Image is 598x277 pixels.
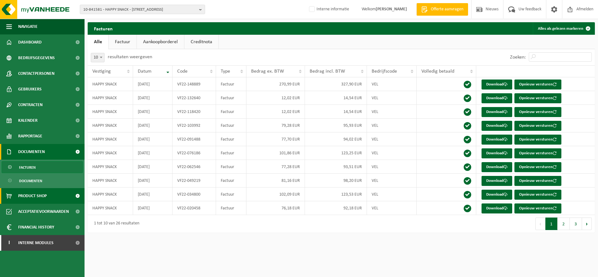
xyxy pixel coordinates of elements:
td: VF22-118420 [173,105,216,119]
td: VF22-148889 [173,77,216,91]
td: HAPPY SNACK [88,91,133,105]
button: Opnieuw versturen [514,80,561,90]
td: 79,28 EUR [246,119,305,132]
td: VEL [367,201,417,215]
td: [DATE] [133,119,173,132]
a: Alle [88,35,108,49]
td: 98,20 EUR [305,174,367,187]
td: Factuur [216,187,246,201]
a: Download [482,107,512,117]
span: Bedrijfscode [372,69,397,74]
td: [DATE] [133,77,173,91]
td: 14,54 EUR [305,105,367,119]
td: 123,25 EUR [305,146,367,160]
td: 12,02 EUR [246,105,305,119]
td: Factuur [216,91,246,105]
td: Factuur [216,77,246,91]
button: Opnieuw versturen [514,107,561,117]
td: Factuur [216,105,246,119]
div: 1 tot 10 van 26 resultaten [91,218,139,229]
td: [DATE] [133,174,173,187]
span: 10 [91,53,105,62]
button: Previous [535,218,545,230]
span: Financial History [18,219,54,235]
td: VEL [367,105,417,119]
span: Interne modules [18,235,54,251]
td: 12,02 EUR [246,91,305,105]
span: Gebruikers [18,81,42,97]
td: VF22-062546 [173,160,216,174]
td: 123,53 EUR [305,187,367,201]
td: VF22-103992 [173,119,216,132]
span: Rapportage [18,128,42,144]
td: 14,54 EUR [305,91,367,105]
a: Download [482,176,512,186]
span: Contactpersonen [18,66,54,81]
td: [DATE] [133,146,173,160]
button: Opnieuw versturen [514,93,561,103]
span: Code [177,69,188,74]
button: Opnieuw versturen [514,148,561,158]
td: 102,09 EUR [246,187,305,201]
td: VF22-020458 [173,201,216,215]
td: VEL [367,187,417,201]
td: HAPPY SNACK [88,201,133,215]
button: Alles als gelezen markeren [533,22,594,35]
td: VF22-132640 [173,91,216,105]
td: HAPPY SNACK [88,146,133,160]
strong: [PERSON_NAME] [376,7,407,12]
a: Documenten [2,175,83,187]
span: I [6,235,12,251]
td: 101,86 EUR [246,146,305,160]
a: Download [482,162,512,172]
td: 93,51 EUR [305,160,367,174]
h2: Facturen [88,22,119,34]
td: [DATE] [133,105,173,119]
td: 327,90 EUR [305,77,367,91]
td: [DATE] [133,201,173,215]
span: Type [221,69,230,74]
span: Volledig betaald [421,69,454,74]
td: VEL [367,119,417,132]
span: Bedrijfsgegevens [18,50,55,66]
a: Facturen [2,161,83,173]
a: Download [482,80,512,90]
span: Vestiging [92,69,111,74]
button: Opnieuw versturen [514,203,561,213]
td: Factuur [216,201,246,215]
td: HAPPY SNACK [88,174,133,187]
td: VF22-034800 [173,187,216,201]
span: Product Shop [18,188,47,204]
td: VF22-091488 [173,132,216,146]
td: Factuur [216,132,246,146]
td: 81,16 EUR [246,174,305,187]
td: 77,70 EUR [246,132,305,146]
td: HAPPY SNACK [88,105,133,119]
a: Creditnota [184,35,219,49]
button: 2 [558,218,570,230]
button: Opnieuw versturen [514,121,561,131]
label: resultaten weergeven [108,54,152,59]
td: VEL [367,174,417,187]
a: Download [482,190,512,200]
a: Aankoopborderel [137,35,184,49]
button: Next [582,218,592,230]
button: Opnieuw versturen [514,162,561,172]
td: HAPPY SNACK [88,119,133,132]
button: 3 [570,218,582,230]
label: Interne informatie [308,5,349,14]
td: HAPPY SNACK [88,132,133,146]
td: VEL [367,132,417,146]
td: HAPPY SNACK [88,187,133,201]
a: Download [482,203,512,213]
td: VEL [367,146,417,160]
td: VEL [367,91,417,105]
td: VF22-049219 [173,174,216,187]
span: Bedrag ex. BTW [251,69,284,74]
span: Acceptatievoorwaarden [18,204,69,219]
td: 92,18 EUR [305,201,367,215]
span: Navigatie [18,19,38,34]
button: 10-841581 - HAPPY SNACK - [STREET_ADDRESS] [80,5,205,14]
span: Dashboard [18,34,42,50]
td: VEL [367,77,417,91]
